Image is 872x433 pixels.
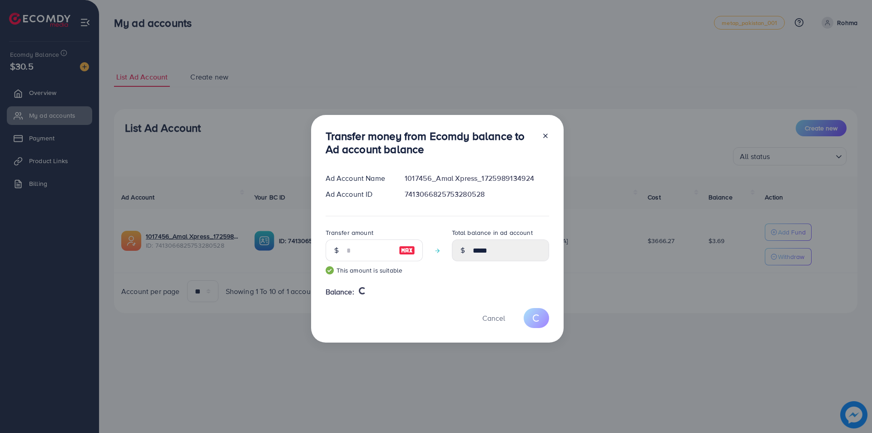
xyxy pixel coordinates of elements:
[326,228,373,237] label: Transfer amount
[318,173,398,184] div: Ad Account Name
[326,129,535,156] h3: Transfer money from Ecomdy balance to Ad account balance
[471,308,516,328] button: Cancel
[326,287,354,297] span: Balance:
[326,266,334,274] img: guide
[482,313,505,323] span: Cancel
[326,266,423,275] small: This amount is suitable
[452,228,533,237] label: Total balance in ad account
[318,189,398,199] div: Ad Account ID
[397,189,556,199] div: 7413066825753280528
[397,173,556,184] div: 1017456_Amal Xpress_1725989134924
[399,245,415,256] img: image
